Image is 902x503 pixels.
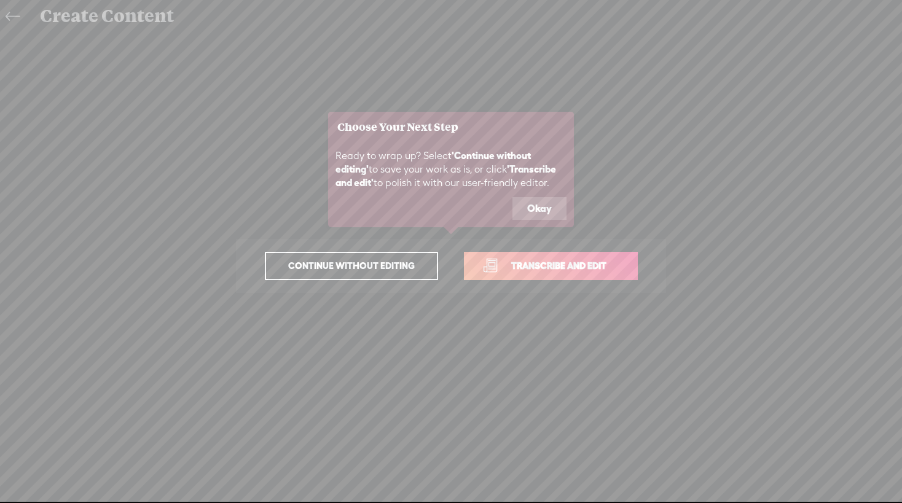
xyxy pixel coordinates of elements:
span: Continue without editing [275,257,428,275]
div: Ready to wrap up? Select to save your work as is, or click to polish it with our user-friendly ed... [328,142,574,197]
b: 'Continue without editing' [335,150,531,174]
span: Transcribe and edit [498,259,619,273]
b: 'Transcribe and edit' [335,163,556,188]
h3: Choose Your Next Step [337,121,565,133]
button: Okay [512,197,567,220]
